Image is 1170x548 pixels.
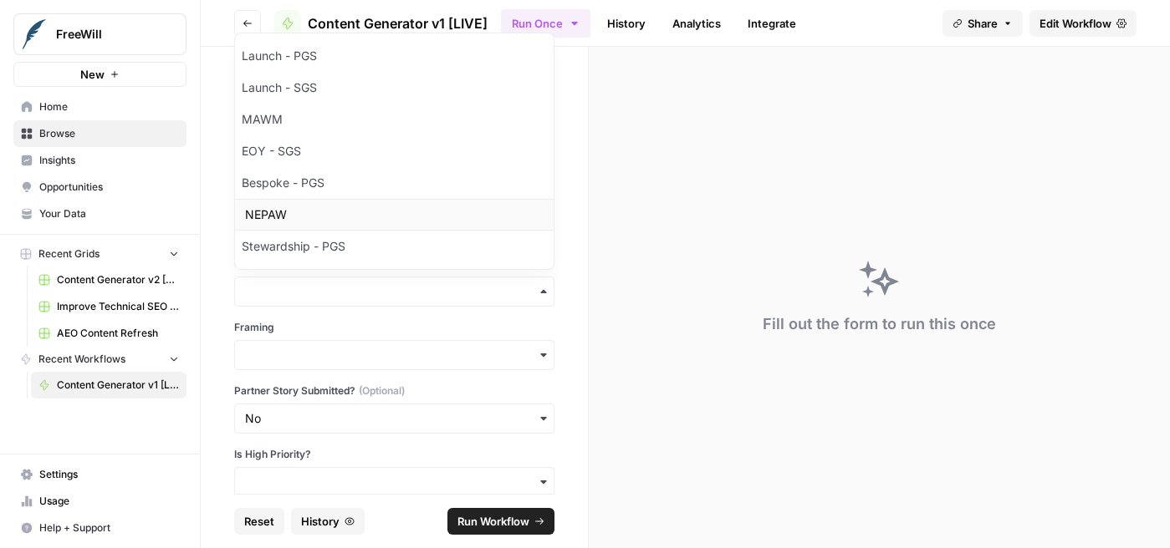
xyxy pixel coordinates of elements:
button: Recent Grids [13,241,186,266]
span: New [80,66,105,83]
span: Reset [244,513,274,530]
button: Run Once [501,9,590,38]
span: Improve Technical SEO for Page [57,299,179,314]
span: Share [968,15,998,32]
span: History [301,513,340,530]
span: Browse [39,126,179,141]
a: Improve Technical SEO for Page [31,293,186,320]
button: Recent Workflows [13,347,186,372]
button: Run Workflow [447,508,554,535]
label: Is High Priority? [234,447,554,462]
label: Partner Story Submitted? [234,383,554,398]
a: History [597,10,656,37]
span: Content Generator v2 [DRAFT] Test [57,272,179,287]
div: Stewardship - PGS [235,231,554,262]
span: Content Generator v1 [LIVE] [308,13,488,33]
input: No [245,410,544,427]
a: Integrate [738,10,806,37]
div: Bespoke - PGS [235,167,554,199]
a: Insights [13,147,186,174]
div: MAWM [235,104,554,135]
span: Content Generator v1 [LIVE] [57,378,179,393]
a: Analytics [662,10,731,37]
button: History [291,508,365,535]
div: Launch - PGS [235,40,554,72]
span: Settings [39,467,179,482]
button: Help + Support [13,515,186,541]
a: Content Generator v1 [LIVE] [31,372,186,398]
label: Framing [234,320,554,335]
span: Insights [39,153,179,168]
a: Usage [13,488,186,515]
a: Content Generator v2 [DRAFT] Test [31,266,186,293]
a: Settings [13,461,186,488]
span: Help + Support [39,520,179,535]
span: Edit Workflow [1040,15,1111,32]
a: Opportunities [13,174,186,200]
span: Your Data [39,206,179,221]
a: AEO Content Refresh [31,320,186,347]
span: FreeWill [56,26,157,43]
span: Usage [39,494,179,509]
span: Opportunities [39,180,179,195]
div: Fill out the form to run this once [763,312,996,336]
span: Home [39,99,179,114]
button: Workspace: FreeWill [13,13,186,55]
a: Edit Workflow [1029,10,1137,37]
span: (Optional) [359,383,405,398]
div: EOY - SGS [235,135,554,167]
span: Run Workflow [457,513,529,530]
img: FreeWill Logo [19,19,49,49]
span: Recent Workflows [38,352,125,367]
button: New [13,62,186,87]
a: Content Generator v1 [LIVE] [274,10,488,37]
a: Your Data [13,200,186,227]
div: Launch - SGS [235,72,554,104]
span: AEO Content Refresh [57,326,179,341]
span: Recent Grids [38,246,100,261]
a: Home [13,94,186,120]
div: NEPAW [235,199,554,231]
a: Browse [13,120,186,147]
button: Share [943,10,1023,37]
button: Reset [234,508,284,535]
